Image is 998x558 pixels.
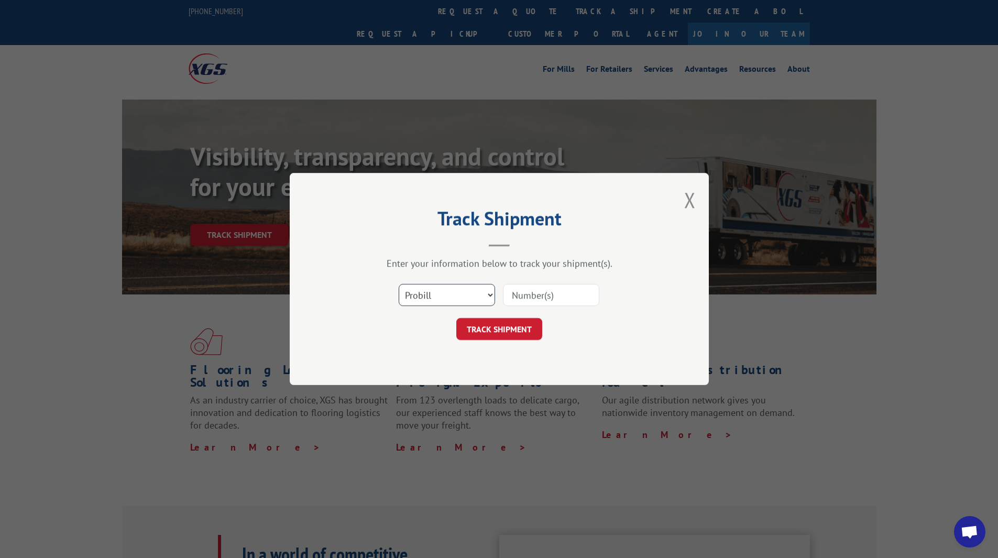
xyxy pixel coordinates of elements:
h2: Track Shipment [342,211,656,231]
div: Enter your information below to track your shipment(s). [342,257,656,269]
div: Open chat [954,516,985,548]
button: TRACK SHIPMENT [456,318,542,340]
button: Close modal [684,186,696,214]
input: Number(s) [503,284,599,306]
